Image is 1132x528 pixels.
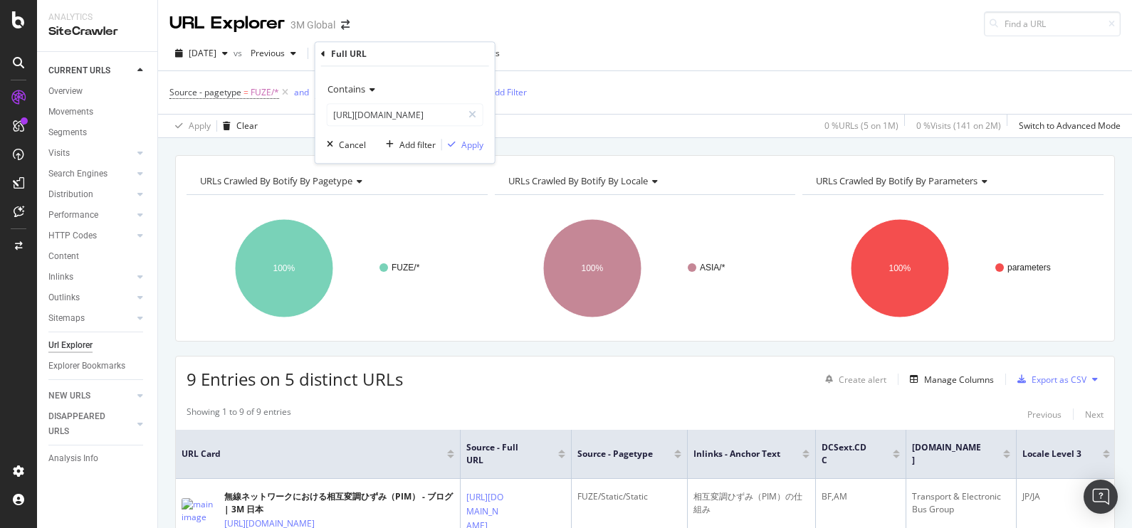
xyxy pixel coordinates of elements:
span: vs [234,47,245,59]
a: Movements [48,105,147,120]
a: Content [48,249,147,264]
span: URLs Crawled By Botify By locale [508,174,648,187]
text: 100% [273,263,295,273]
div: URL Explorer [169,11,285,36]
div: BF,AM [822,490,900,503]
a: CURRENT URLS [48,63,133,78]
div: 0 % Visits ( 141 on 2M ) [916,120,1001,132]
a: NEW URLS [48,389,133,403]
svg: A chart. [802,206,1099,330]
h4: URLs Crawled By Botify By pagetype [197,169,475,192]
span: [DOMAIN_NAME] [912,441,982,467]
a: Visits [48,146,133,161]
a: HTTP Codes [48,228,133,243]
div: DISAPPEARED URLS [48,409,120,439]
div: Previous [1027,408,1062,421]
div: Switch to Advanced Mode [1019,120,1121,132]
h4: URLs Crawled By Botify By locale [505,169,783,192]
div: NEW URLS [48,389,90,403]
div: Add filter [399,139,436,151]
a: Overview [48,84,147,99]
div: Analysis Info [48,451,98,466]
button: Apply [442,137,483,152]
div: 無線ネットワークにおける相互変調ひずみ（PIM） - ブログ | 3M 日本 [224,490,454,516]
a: DISAPPEARED URLS [48,409,133,439]
button: and [294,85,309,99]
div: CURRENT URLS [48,63,110,78]
div: Showing 1 to 9 of 9 entries [187,406,291,423]
div: Open Intercom Messenger [1084,480,1118,514]
button: Previous [1027,406,1062,423]
div: Clear [236,120,258,132]
div: Manage Columns [924,374,994,386]
div: Export as CSV [1032,374,1086,386]
svg: A chart. [495,206,791,330]
div: Apply [461,139,483,151]
div: Cancel [339,139,366,151]
div: Inlinks [48,270,73,285]
text: 100% [581,263,603,273]
div: Next [1085,408,1104,421]
span: Inlinks - Anchor Text [693,448,781,460]
a: Sitemaps [48,311,133,326]
div: FUZE/Static/Static [577,490,681,503]
text: 100% [889,263,911,273]
span: URLs Crawled By Botify By pagetype [200,174,352,187]
span: FUZE/* [251,83,279,102]
div: Sitemaps [48,311,85,326]
a: Search Engines [48,167,133,181]
button: Export as CSV [1012,368,1086,391]
button: Next [1085,406,1104,423]
div: Segments [48,125,87,140]
input: Find a URL [984,11,1121,36]
span: = [243,86,248,98]
div: Analytics [48,11,146,23]
div: Explorer Bookmarks [48,359,125,374]
text: FUZE/* [392,263,420,273]
text: ASIA/* [700,263,725,273]
div: JP/JA [1022,490,1110,503]
img: main image [182,498,217,524]
button: Manage Columns [904,371,994,388]
text: parameters [1007,263,1051,273]
div: arrow-right-arrow-left [341,20,350,30]
span: Source - pagetype [577,448,653,460]
button: Apply [169,115,211,137]
a: Analysis Info [48,451,147,466]
button: [DATE] [169,42,234,65]
div: 3M Global [290,18,335,32]
span: 2025 Aug. 3rd [189,47,216,59]
a: Outlinks [48,290,133,305]
span: DCSext.CDC [822,441,871,467]
div: Content [48,249,79,264]
div: Search Engines [48,167,108,181]
a: Segments [48,125,147,140]
span: Source - pagetype [169,86,241,98]
div: Performance [48,208,98,223]
div: Add Filter [489,86,527,98]
a: Explorer Bookmarks [48,359,147,374]
div: and [294,86,309,98]
span: Source - Full URL [466,441,537,467]
div: Visits [48,146,70,161]
span: 9 Entries on 5 distinct URLs [187,367,403,391]
span: Contains [327,83,365,95]
span: locale Level 3 [1022,448,1081,460]
div: Overview [48,84,83,99]
a: Inlinks [48,270,133,285]
div: SiteCrawler [48,23,146,40]
div: Apply [189,120,211,132]
div: A chart. [187,206,483,330]
div: Movements [48,105,93,120]
a: Performance [48,208,133,223]
a: Distribution [48,187,133,202]
div: Create alert [839,374,886,386]
div: Outlinks [48,290,80,305]
button: Cancel [321,137,366,152]
button: Add filter [380,137,436,152]
button: Previous [245,42,302,65]
span: URLs Crawled By Botify By parameters [816,174,978,187]
div: Full URL [331,48,367,60]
